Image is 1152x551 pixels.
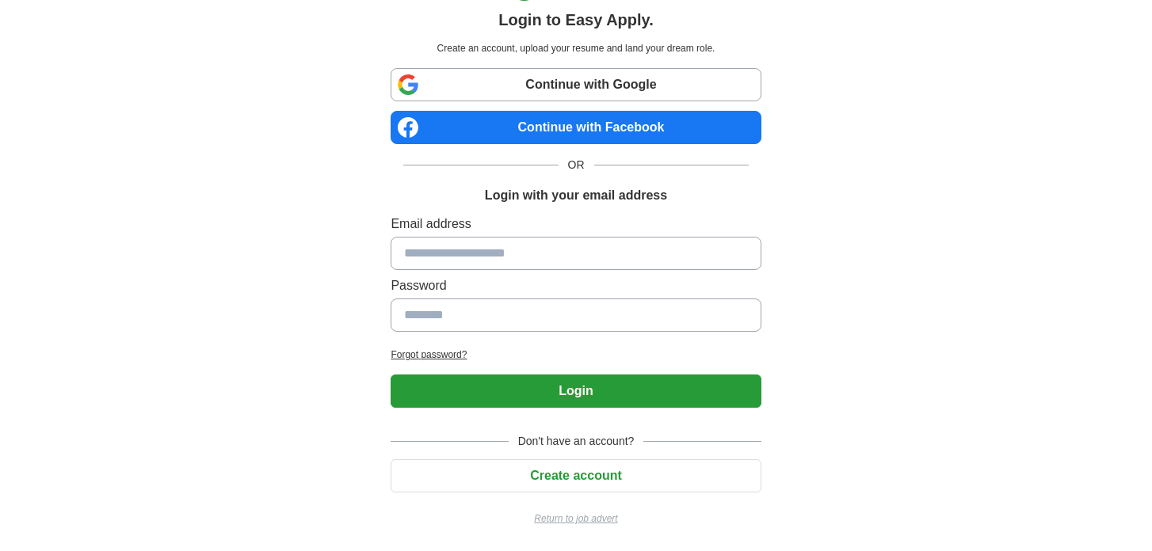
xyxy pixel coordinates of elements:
[391,511,761,526] a: Return to job advert
[391,374,761,408] button: Login
[391,276,761,295] label: Password
[391,348,761,362] a: Forgot password?
[391,469,761,482] a: Create account
[509,433,644,450] span: Don't have an account?
[391,215,761,234] label: Email address
[498,8,654,32] h1: Login to Easy Apply.
[394,41,757,55] p: Create an account, upload your resume and land your dream role.
[391,68,761,101] a: Continue with Google
[391,459,761,492] button: Create account
[391,111,761,144] a: Continue with Facebook
[559,157,594,173] span: OR
[485,186,667,205] h1: Login with your email address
